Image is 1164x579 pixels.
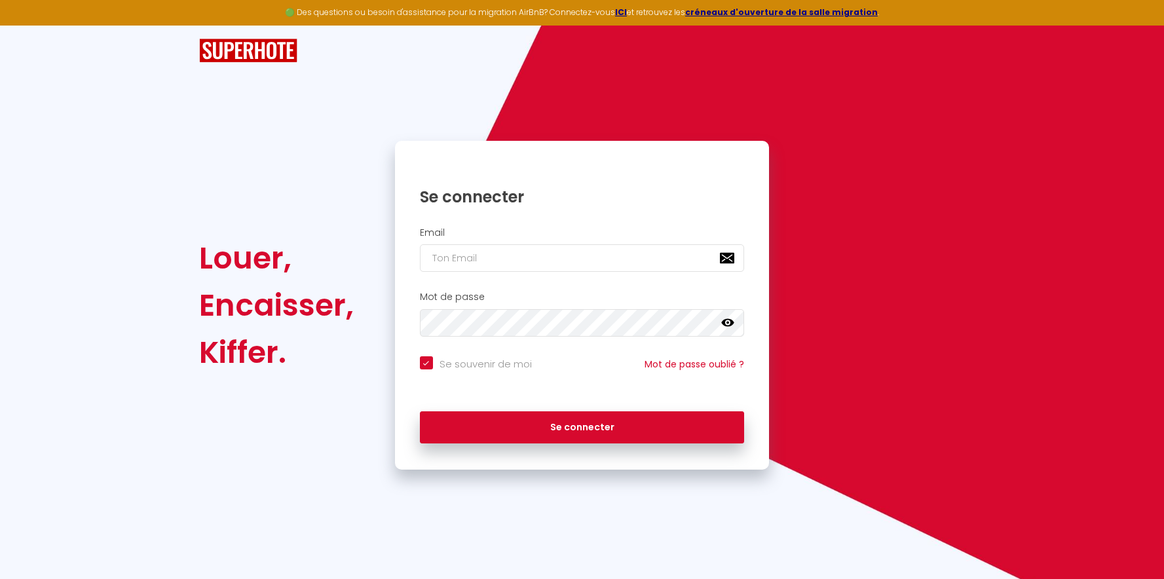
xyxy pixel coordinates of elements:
[420,291,745,303] h2: Mot de passe
[420,411,745,444] button: Se connecter
[199,39,297,63] img: SuperHote logo
[645,358,744,371] a: Mot de passe oublié ?
[420,227,745,238] h2: Email
[420,187,745,207] h1: Se connecter
[615,7,627,18] a: ICI
[199,282,354,329] div: Encaisser,
[685,7,878,18] a: créneaux d'ouverture de la salle migration
[199,329,354,376] div: Kiffer.
[199,234,354,282] div: Louer,
[420,244,745,272] input: Ton Email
